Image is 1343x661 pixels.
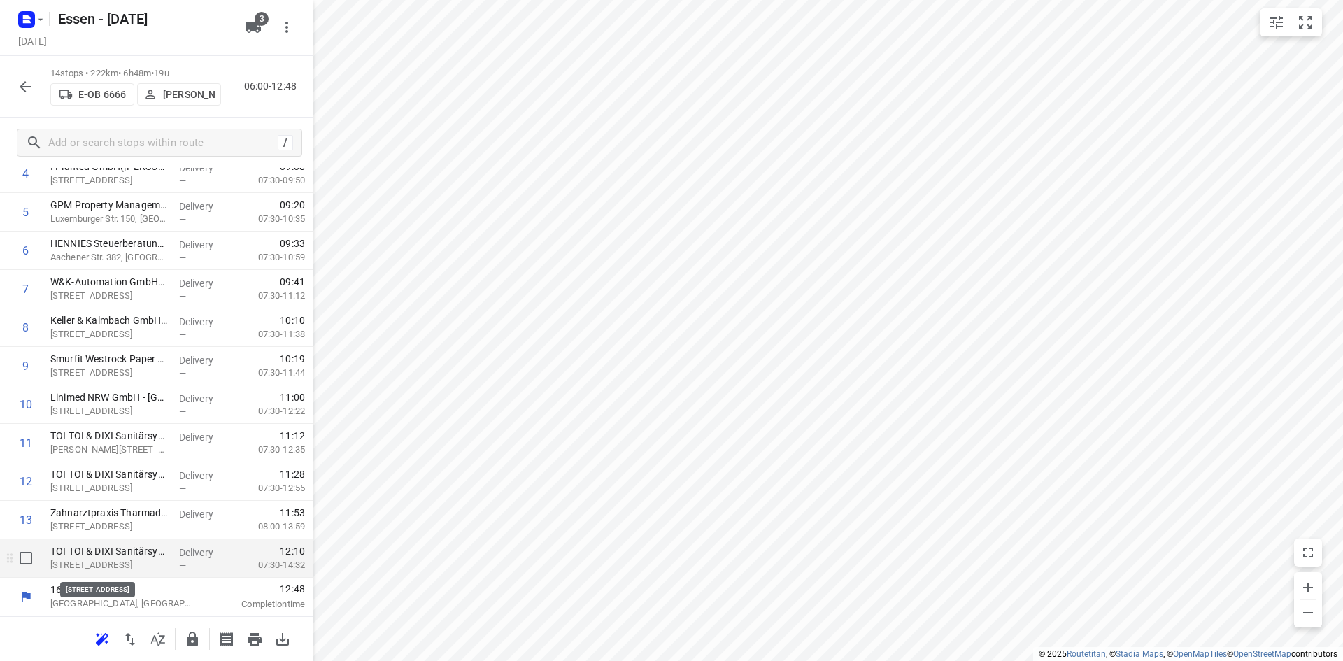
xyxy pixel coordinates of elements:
[179,406,186,417] span: —
[50,520,168,534] p: [STREET_ADDRESS]
[179,469,231,483] p: Delivery
[179,291,186,301] span: —
[179,445,186,455] span: —
[50,83,134,106] button: E-OB 6666
[179,546,231,560] p: Delivery
[1067,649,1106,659] a: Routetitan
[22,360,29,373] div: 9
[50,173,168,187] p: [STREET_ADDRESS]
[50,481,168,495] p: Bahnhofstraße 74, Velbert
[13,33,52,49] h5: Project date
[163,89,215,100] p: [PERSON_NAME]
[88,632,116,645] span: Reoptimize route
[50,390,168,404] p: Linimed NRW GmbH - Heiligenhaus - 10901433(Heiligenhaus)
[50,212,168,226] p: Luxemburger Str. 150, Köln
[280,198,305,212] span: 09:20
[255,12,269,26] span: 3
[269,632,297,645] span: Download route
[1173,649,1227,659] a: OpenMapTiles
[179,199,231,213] p: Delivery
[236,366,305,380] p: 07:30-11:44
[178,625,206,653] button: Lock route
[179,430,231,444] p: Delivery
[50,289,168,303] p: Vogelsanger Str. 356-358, Köln
[50,597,196,611] p: [GEOGRAPHIC_DATA], [GEOGRAPHIC_DATA]
[22,167,29,180] div: 4
[280,313,305,327] span: 10:10
[236,404,305,418] p: 07:30-12:22
[50,198,168,212] p: GPM Property Management GmbH(Heinz Leo Hermanns)
[20,436,32,450] div: 11
[50,544,168,558] p: TOI TOI & DIXI Sanitärsysteme GmbH - Velbert(Michael Jakob)
[50,366,168,380] p: [STREET_ADDRESS]
[179,214,186,225] span: —
[50,467,168,481] p: TOI TOI & DIXI Sanitärsysteme GmbH - Velbert(Michael Jakob)
[236,173,305,187] p: 07:30-09:50
[236,327,305,341] p: 07:30-11:38
[22,321,29,334] div: 8
[236,481,305,495] p: 07:30-12:55
[213,582,305,596] span: 12:48
[144,632,172,645] span: Sort by time window
[179,276,231,290] p: Delivery
[213,632,241,645] span: Print shipping labels
[50,429,168,443] p: TOI TOI & DIXI Sanitärsysteme GmbH - Heiligenhaus(Michael Jakob)
[20,513,32,527] div: 13
[1291,8,1319,36] button: Fit zoom
[78,89,126,100] p: E-OB 6666
[50,236,168,250] p: HENNIES Steuerberatung GmbH(Ricarda Hennies)
[280,236,305,250] span: 09:33
[1039,649,1337,659] li: © 2025 , © , © © contributors
[280,467,305,481] span: 11:28
[213,597,305,611] p: Completion time
[280,429,305,443] span: 11:12
[116,632,144,645] span: Reverse route
[20,398,32,411] div: 10
[236,558,305,572] p: 07:30-14:32
[179,522,186,532] span: —
[12,544,40,572] span: Select
[22,206,29,219] div: 5
[179,238,231,252] p: Delivery
[179,161,231,175] p: Delivery
[1233,649,1291,659] a: OpenStreetMap
[179,315,231,329] p: Delivery
[50,506,168,520] p: Zahnarztpraxis Tharmadent(Zahnarztpraxis Tharmadent)
[22,283,29,296] div: 7
[236,289,305,303] p: 07:30-11:12
[20,475,32,488] div: 12
[179,507,231,521] p: Delivery
[48,132,278,154] input: Add or search stops within route
[50,404,168,418] p: Schulstraße 2c, Heiligenhaus
[278,135,293,150] div: /
[179,483,186,494] span: —
[50,250,168,264] p: Aachener Str. 382, [GEOGRAPHIC_DATA]
[50,558,168,572] p: [STREET_ADDRESS]
[179,392,231,406] p: Delivery
[179,560,186,571] span: —
[50,313,168,327] p: Keller & Kalmbach GmbH(Rinora Azizaj)
[50,327,168,341] p: Hansemannstraße 65, Neuss
[244,79,302,94] p: 06:00-12:48
[280,390,305,404] span: 11:00
[50,443,168,457] p: Carl-Zeiss-Straße 23, Heiligenhaus
[280,544,305,558] span: 12:10
[179,329,186,340] span: —
[52,8,234,30] h5: Rename
[50,583,196,597] p: 161 Krablerstraße
[137,83,221,106] button: [PERSON_NAME]
[1116,649,1163,659] a: Stadia Maps
[236,443,305,457] p: 07:30-12:35
[179,368,186,378] span: —
[50,352,168,366] p: Smurfit Westrock Paper Sales Germany GmbH(Ziva Welter)
[179,176,186,186] span: —
[236,250,305,264] p: 07:30-10:59
[273,13,301,41] button: More
[1263,8,1291,36] button: Map settings
[280,275,305,289] span: 09:41
[50,275,168,289] p: W&K-Automation GmbH(Ilija Kostadinov)
[50,67,221,80] p: 14 stops • 222km • 6h48m
[241,632,269,645] span: Print route
[236,212,305,226] p: 07:30-10:35
[280,506,305,520] span: 11:53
